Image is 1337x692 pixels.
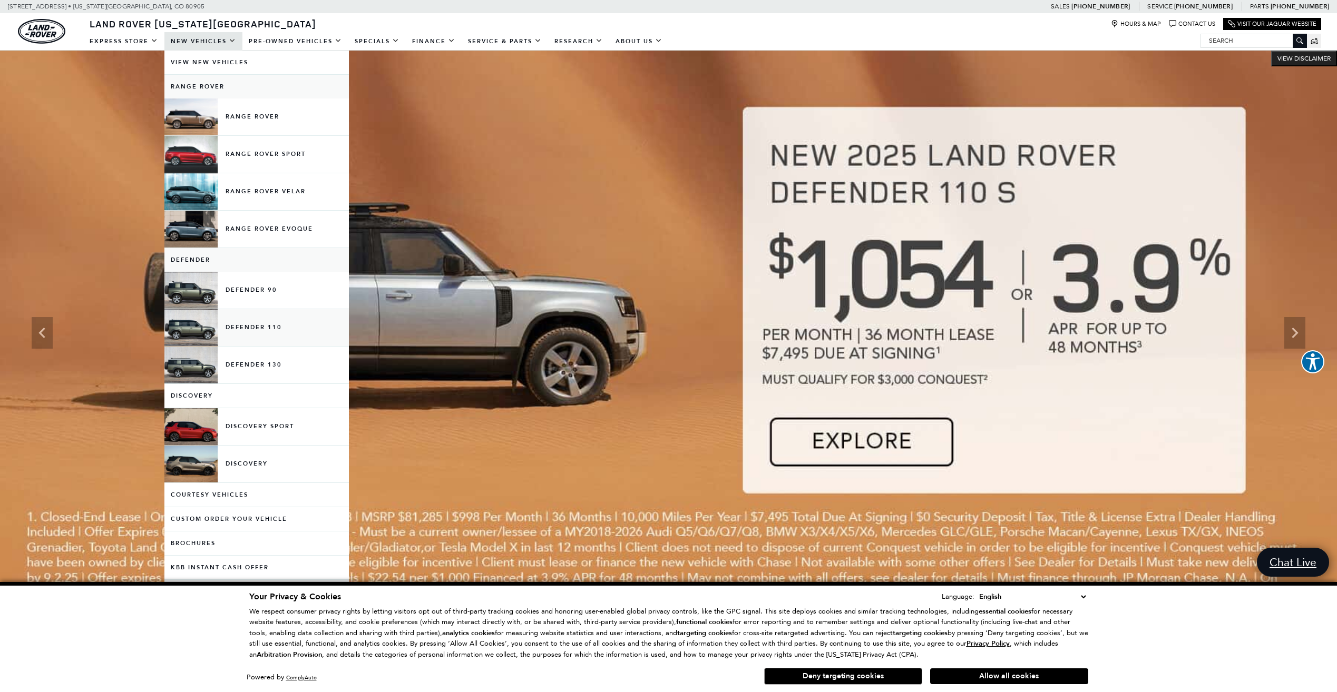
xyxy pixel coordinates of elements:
[548,32,609,51] a: Research
[1277,54,1331,63] span: VIEW DISCLAIMER
[32,317,53,349] div: Previous
[1250,3,1269,10] span: Parts
[462,32,548,51] a: Service & Parts
[164,408,349,445] a: Discovery Sport
[967,639,1010,648] u: Privacy Policy
[942,593,974,600] div: Language:
[979,607,1031,616] strong: essential cookies
[1147,3,1172,10] span: Service
[164,580,349,604] a: Tax Savings for Land Rover Vehicles
[764,668,922,685] button: Deny targeting cookies
[1111,20,1161,28] a: Hours & Map
[164,446,349,482] a: Discovery
[164,483,349,507] a: Courtesy Vehicles
[164,211,349,248] a: Range Rover Evoque
[164,75,349,98] a: Range Rover
[677,628,732,638] strong: targeting cookies
[406,32,462,51] a: Finance
[164,98,349,135] a: Range Rover
[257,650,322,659] strong: Arbitration Provision
[164,51,349,74] a: View New Vehicles
[164,32,242,51] a: New Vehicles
[1174,2,1233,11] a: [PHONE_NUMBER]
[249,591,341,602] span: Your Privacy & Cookies
[249,606,1088,660] p: We respect consumer privacy rights by letting visitors opt out of third-party tracking cookies an...
[164,556,349,579] a: KBB Instant Cash Offer
[442,628,495,638] strong: analytics cookies
[164,309,349,346] a: Defender 110
[1264,555,1322,569] span: Chat Live
[1301,350,1324,375] aside: Accessibility Help Desk
[893,628,948,638] strong: targeting cookies
[930,668,1088,684] button: Allow all cookies
[164,507,349,531] a: Custom Order Your Vehicle
[1271,51,1337,66] button: VIEW DISCLAIMER
[90,17,316,30] span: Land Rover [US_STATE][GEOGRAPHIC_DATA]
[1051,3,1070,10] span: Sales
[164,384,349,408] a: Discovery
[83,32,164,51] a: EXPRESS STORE
[164,531,349,555] a: Brochures
[977,591,1088,602] select: Language Select
[1169,20,1215,28] a: Contact Us
[83,17,323,30] a: Land Rover [US_STATE][GEOGRAPHIC_DATA]
[242,32,348,51] a: Pre-Owned Vehicles
[164,272,349,309] a: Defender 90
[1071,2,1130,11] a: [PHONE_NUMBER]
[18,19,65,44] a: land-rover
[164,136,349,173] a: Range Rover Sport
[1228,20,1316,28] a: Visit Our Jaguar Website
[676,617,733,627] strong: functional cookies
[1257,548,1329,577] a: Chat Live
[286,674,317,681] a: ComplyAuto
[1301,350,1324,373] button: Explore your accessibility options
[609,32,669,51] a: About Us
[164,347,349,383] a: Defender 130
[83,32,669,51] nav: Main Navigation
[247,674,317,681] div: Powered by
[164,248,349,272] a: Defender
[348,32,406,51] a: Specials
[1201,34,1306,47] input: Search
[164,173,349,210] a: Range Rover Velar
[1284,317,1305,349] div: Next
[18,19,65,44] img: Land Rover
[1271,2,1329,11] a: [PHONE_NUMBER]
[8,3,204,10] a: [STREET_ADDRESS] • [US_STATE][GEOGRAPHIC_DATA], CO 80905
